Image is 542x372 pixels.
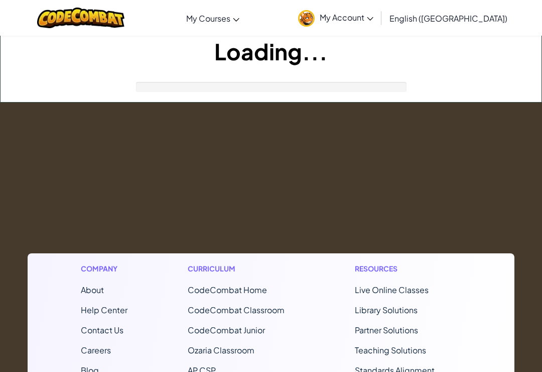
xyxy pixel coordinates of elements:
span: CodeCombat Home [188,285,267,295]
img: CodeCombat logo [37,8,125,28]
span: My Courses [186,13,230,24]
a: Library Solutions [355,305,418,315]
a: Partner Solutions [355,325,418,335]
h1: Curriculum [188,263,295,274]
a: Ozaria Classroom [188,345,254,355]
a: CodeCombat Classroom [188,305,285,315]
a: About [81,285,104,295]
h1: Resources [355,263,462,274]
a: Teaching Solutions [355,345,426,355]
a: CodeCombat Junior [188,325,265,335]
span: Contact Us [81,325,123,335]
span: My Account [320,12,373,23]
a: Live Online Classes [355,285,429,295]
a: My Courses [181,5,244,32]
a: My Account [293,2,378,34]
a: Careers [81,345,111,355]
h1: Company [81,263,127,274]
img: avatar [298,10,315,27]
span: English ([GEOGRAPHIC_DATA]) [389,13,507,24]
a: Help Center [81,305,127,315]
h1: Loading... [1,36,541,67]
a: English ([GEOGRAPHIC_DATA]) [384,5,512,32]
